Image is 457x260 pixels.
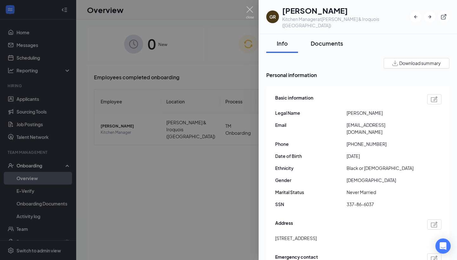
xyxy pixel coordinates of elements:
span: 337-86-6037 [347,201,418,208]
span: [EMAIL_ADDRESS][DOMAIN_NAME] [347,121,418,135]
span: [PERSON_NAME] [347,109,418,116]
svg: ArrowRight [427,14,433,20]
div: Info [273,39,292,47]
span: Never Married [347,189,418,196]
span: Personal information [266,71,449,79]
button: ExternalLink [438,11,449,23]
span: Gender [275,177,347,184]
div: GR [269,14,276,20]
span: [STREET_ADDRESS] [275,235,317,242]
button: ArrowRight [424,11,435,23]
button: Download summary [384,58,449,68]
span: Ethnicity [275,165,347,172]
span: Black or [DEMOGRAPHIC_DATA] [347,165,418,172]
span: Marital Status [275,189,347,196]
span: Download summary [399,60,441,67]
span: Basic information [275,94,313,104]
span: Legal Name [275,109,347,116]
span: Phone [275,140,347,147]
span: Email [275,121,347,128]
svg: ExternalLink [440,14,447,20]
div: Documents [311,39,343,47]
span: [DATE] [347,153,418,159]
span: Address [275,219,293,230]
button: ArrowLeftNew [410,11,421,23]
span: [DEMOGRAPHIC_DATA] [347,177,418,184]
h1: [PERSON_NAME] [282,5,410,16]
span: SSN [275,201,347,208]
svg: ArrowLeftNew [413,14,419,20]
div: Open Intercom Messenger [435,238,451,254]
span: [PHONE_NUMBER] [347,140,418,147]
div: Kitchen Manager at [PERSON_NAME] & Iroquois ([GEOGRAPHIC_DATA]) [282,16,410,29]
span: Date of Birth [275,153,347,159]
